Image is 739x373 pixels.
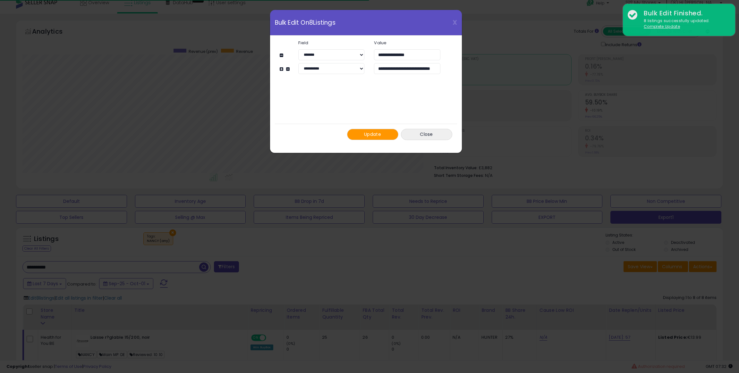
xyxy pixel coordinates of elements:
u: Complete Update [644,24,680,29]
div: 8 listings successfully updated. [639,18,730,30]
span: Update [364,131,381,137]
span: X [453,18,457,27]
span: Bulk Edit On 8 Listings [275,20,336,26]
label: Field [293,41,369,45]
button: Close [401,129,452,140]
div: Bulk Edit Finished. [639,9,730,18]
label: Value [369,41,445,45]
